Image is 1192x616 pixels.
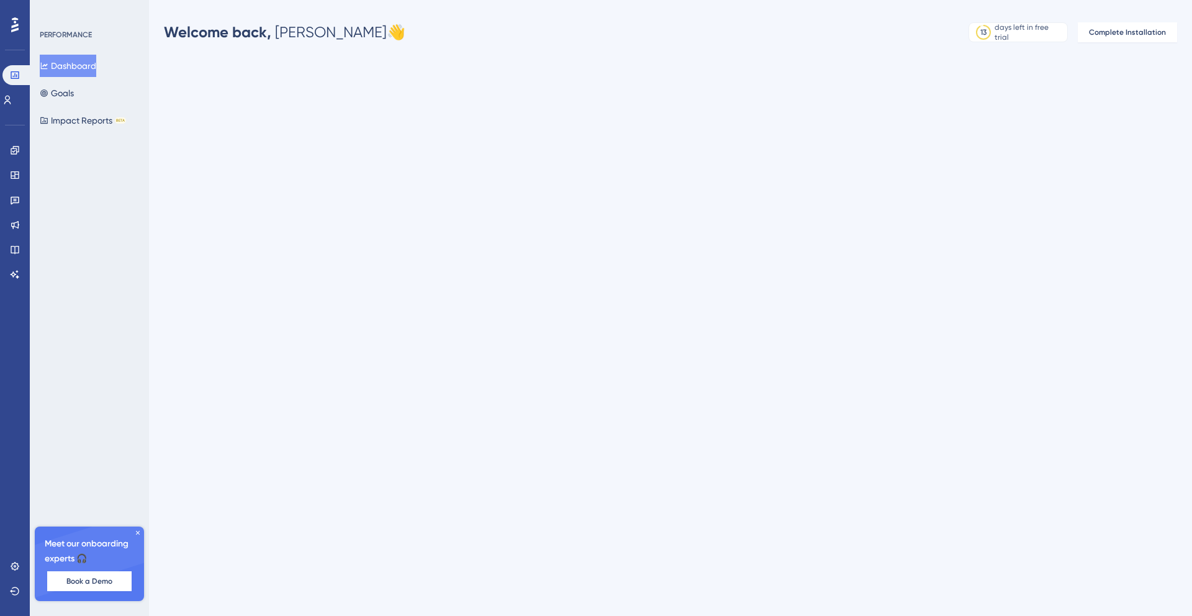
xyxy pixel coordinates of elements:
span: Book a Demo [66,576,112,586]
span: Welcome back, [164,23,271,41]
span: Complete Installation [1089,27,1166,37]
div: BETA [115,117,126,124]
div: [PERSON_NAME] 👋 [164,22,405,42]
div: PERFORMANCE [40,30,92,40]
button: Goals [40,82,74,104]
button: Complete Installation [1078,22,1177,42]
button: Book a Demo [47,571,132,591]
div: days left in free trial [995,22,1063,42]
span: Meet our onboarding experts 🎧 [45,537,134,566]
button: Impact ReportsBETA [40,109,126,132]
div: 13 [980,27,987,37]
button: Dashboard [40,55,96,77]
